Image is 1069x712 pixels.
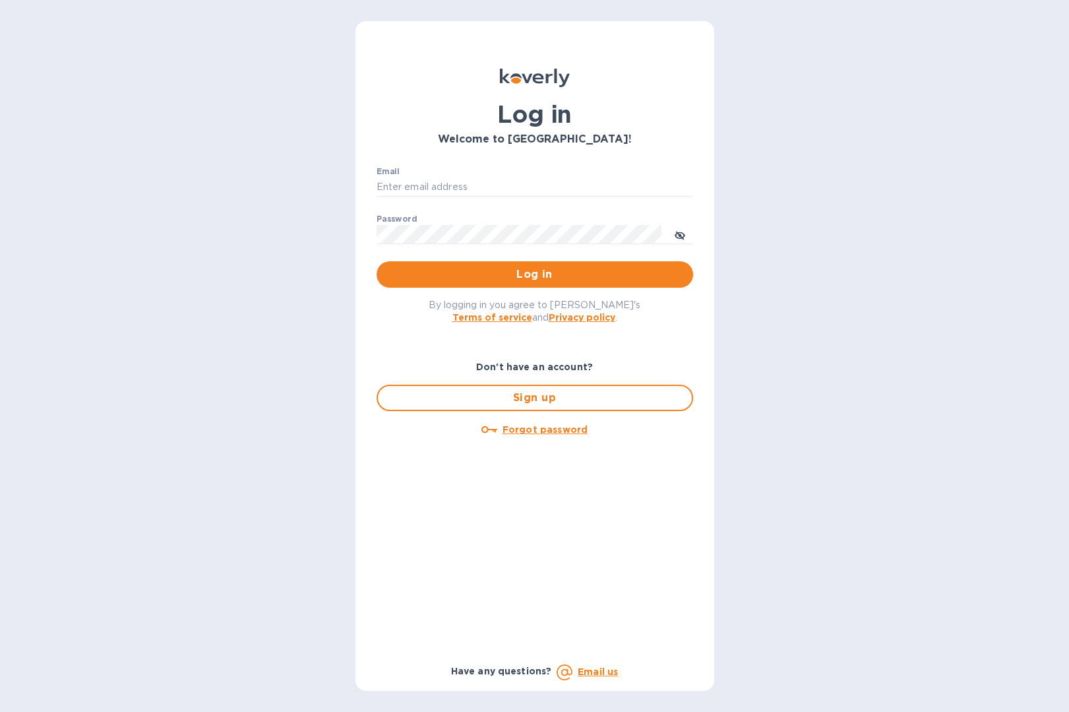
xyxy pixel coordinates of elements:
[578,666,618,677] a: Email us
[503,424,588,435] u: Forgot password
[500,69,570,87] img: Koverly
[452,312,532,323] a: Terms of service
[451,666,552,676] b: Have any questions?
[377,100,693,128] h1: Log in
[388,390,681,406] span: Sign up
[377,385,693,411] button: Sign up
[377,133,693,146] h3: Welcome to [GEOGRAPHIC_DATA]!
[377,261,693,288] button: Log in
[387,267,683,282] span: Log in
[377,215,417,223] label: Password
[377,178,693,197] input: Enter email address
[549,312,615,323] a: Privacy policy
[377,168,400,176] label: Email
[476,362,593,372] b: Don't have an account?
[429,300,640,323] span: By logging in you agree to [PERSON_NAME]'s and .
[667,221,693,247] button: toggle password visibility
